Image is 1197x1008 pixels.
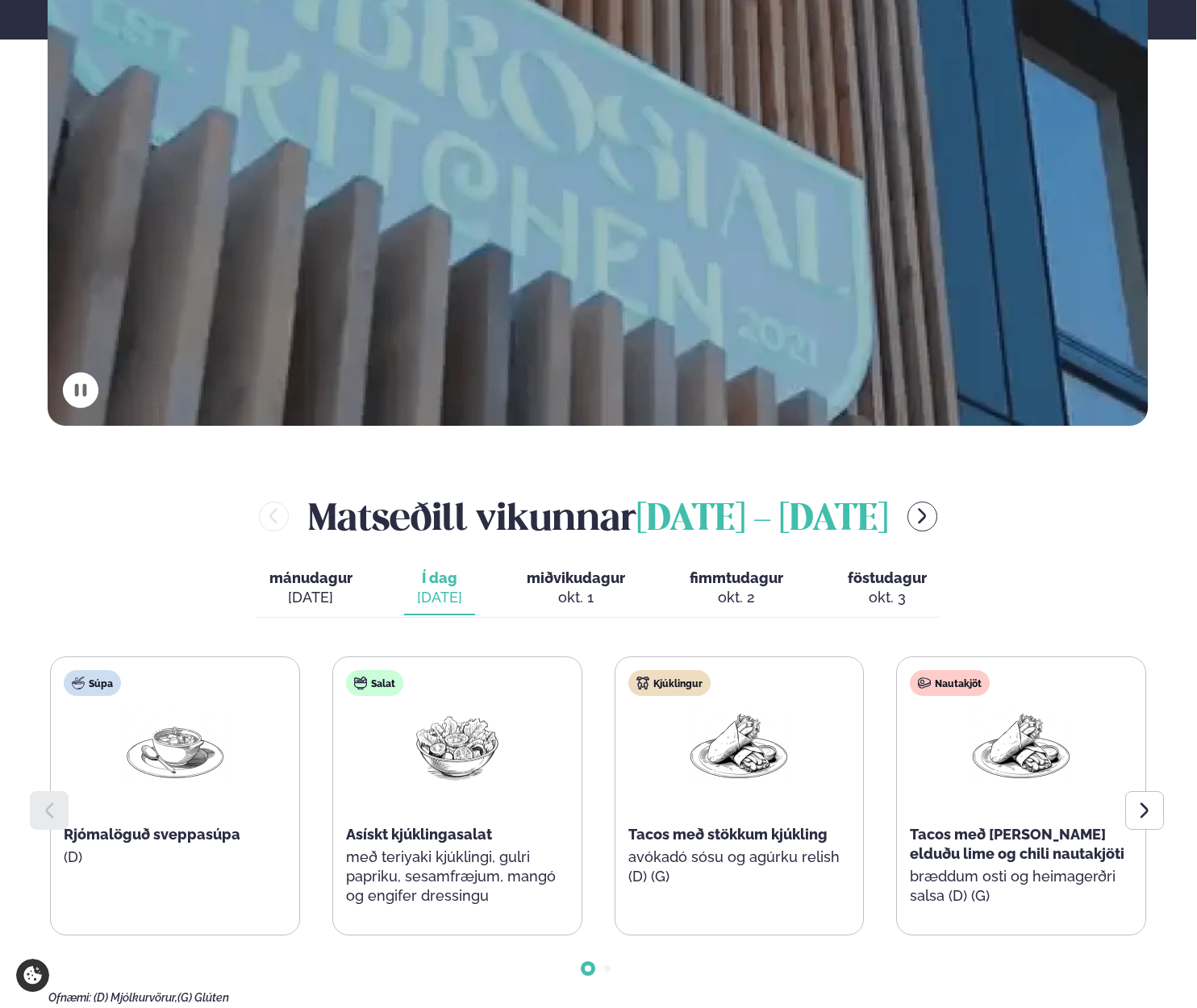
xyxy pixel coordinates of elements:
div: [DATE] [269,588,352,607]
span: Í dag [417,569,462,588]
img: salad.svg [354,677,367,689]
img: soup.svg [72,677,85,689]
span: föstudagur [848,569,927,586]
div: Súpa [64,670,121,696]
span: [DATE] - [DATE] [636,502,888,538]
h2: Matseðill vikunnar [308,490,888,543]
span: fimmtudagur [690,569,783,586]
img: Wraps.png [970,709,1073,784]
img: beef.svg [918,677,931,689]
span: miðvikudagur [527,569,625,586]
a: Cookie settings [16,959,49,992]
button: miðvikudagur okt. 1 [514,562,638,615]
span: Go to slide 2 [604,965,611,972]
span: Ofnæmi: [48,991,91,1004]
span: Rjómalöguð sveppasúpa [64,826,240,843]
img: Wraps.png [687,709,790,784]
span: mánudagur [269,569,352,586]
span: (G) Glúten [177,991,229,1004]
img: Soup.png [123,709,227,784]
span: Asískt kjúklingasalat [346,826,492,843]
div: okt. 3 [848,588,927,607]
div: Salat [346,670,403,696]
div: [DATE] [417,588,462,607]
p: (D) [64,848,286,867]
button: menu-btn-right [907,502,937,531]
button: menu-btn-left [259,502,289,531]
img: Salad.png [406,709,509,784]
p: með teriyaki kjúklingi, gulri papriku, sesamfræjum, mangó og engifer dressingu [346,848,569,906]
div: Nautakjöt [910,670,990,696]
button: föstudagur okt. 3 [835,562,940,615]
p: avókadó sósu og agúrku relish (D) (G) [628,848,851,886]
span: Go to slide 1 [585,965,591,972]
div: Kjúklingur [628,670,711,696]
span: Tacos með stökkum kjúkling [628,826,828,843]
div: okt. 1 [527,588,625,607]
p: bræddum osti og heimagerðri salsa (D) (G) [910,867,1132,906]
button: Í dag [DATE] [404,562,475,615]
div: okt. 2 [690,588,783,607]
span: (D) Mjólkurvörur, [94,991,177,1004]
button: fimmtudagur okt. 2 [677,562,796,615]
span: Tacos með [PERSON_NAME] elduðu lime og chili nautakjöti [910,826,1124,862]
img: chicken.svg [636,677,649,689]
button: mánudagur [DATE] [256,562,365,615]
